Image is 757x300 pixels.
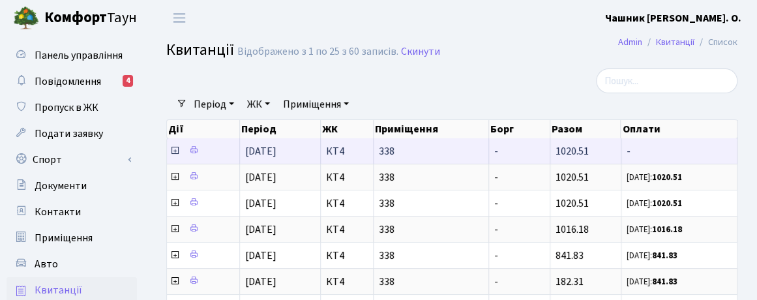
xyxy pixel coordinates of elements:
[326,146,368,157] span: КТ4
[7,121,137,147] a: Подати заявку
[556,275,584,289] span: 182.31
[652,224,682,235] b: 1016.18
[44,7,107,28] b: Комфорт
[627,276,677,288] small: [DATE]:
[627,172,682,183] small: [DATE]:
[326,224,368,235] span: КТ4
[167,120,240,138] th: Дії
[627,146,732,157] span: -
[7,95,137,121] a: Пропуск в ЖК
[326,198,368,209] span: КТ4
[652,198,682,209] b: 1020.51
[599,29,757,56] nav: breadcrumb
[556,196,589,211] span: 1020.51
[379,198,483,209] span: 338
[379,146,483,157] span: 338
[35,48,123,63] span: Панель управління
[652,276,677,288] b: 841.83
[163,7,196,29] button: Переключити навігацію
[621,120,737,138] th: Оплати
[166,38,234,61] span: Квитанції
[379,277,483,287] span: 338
[35,283,82,297] span: Квитанції
[7,199,137,225] a: Контакти
[7,173,137,199] a: Документи
[245,222,276,237] span: [DATE]
[35,74,101,89] span: Повідомлення
[35,231,93,245] span: Приміщення
[245,196,276,211] span: [DATE]
[494,275,498,289] span: -
[556,170,589,185] span: 1020.51
[494,170,498,185] span: -
[401,46,440,58] a: Скинути
[494,196,498,211] span: -
[7,42,137,68] a: Панель управління
[494,222,498,237] span: -
[656,35,694,49] a: Квитанції
[694,35,737,50] li: Список
[374,120,489,138] th: Приміщення
[652,250,677,262] b: 841.83
[556,144,589,158] span: 1020.51
[35,100,98,115] span: Пропуск в ЖК
[494,248,498,263] span: -
[245,170,276,185] span: [DATE]
[35,205,81,219] span: Контакти
[605,11,741,25] b: Чашник [PERSON_NAME]. О.
[7,147,137,173] a: Спорт
[44,7,137,29] span: Таун
[652,172,682,183] b: 1020.51
[278,93,354,115] a: Приміщення
[627,198,682,209] small: [DATE]:
[489,120,550,138] th: Борг
[35,257,58,271] span: Авто
[321,120,374,138] th: ЖК
[13,5,39,31] img: logo.png
[596,68,737,93] input: Пошук...
[242,93,275,115] a: ЖК
[237,46,398,58] div: Відображено з 1 по 25 з 60 записів.
[326,250,368,261] span: КТ4
[627,224,682,235] small: [DATE]:
[245,248,276,263] span: [DATE]
[627,250,677,262] small: [DATE]:
[188,93,239,115] a: Період
[550,120,621,138] th: Разом
[326,172,368,183] span: КТ4
[379,224,483,235] span: 338
[494,144,498,158] span: -
[35,179,87,193] span: Документи
[618,35,642,49] a: Admin
[326,277,368,287] span: КТ4
[35,127,103,141] span: Подати заявку
[7,68,137,95] a: Повідомлення4
[245,275,276,289] span: [DATE]
[379,250,483,261] span: 338
[605,10,741,26] a: Чашник [PERSON_NAME]. О.
[7,251,137,277] a: Авто
[240,120,321,138] th: Період
[556,222,589,237] span: 1016.18
[556,248,584,263] span: 841.83
[245,144,276,158] span: [DATE]
[379,172,483,183] span: 338
[123,75,133,87] div: 4
[7,225,137,251] a: Приміщення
